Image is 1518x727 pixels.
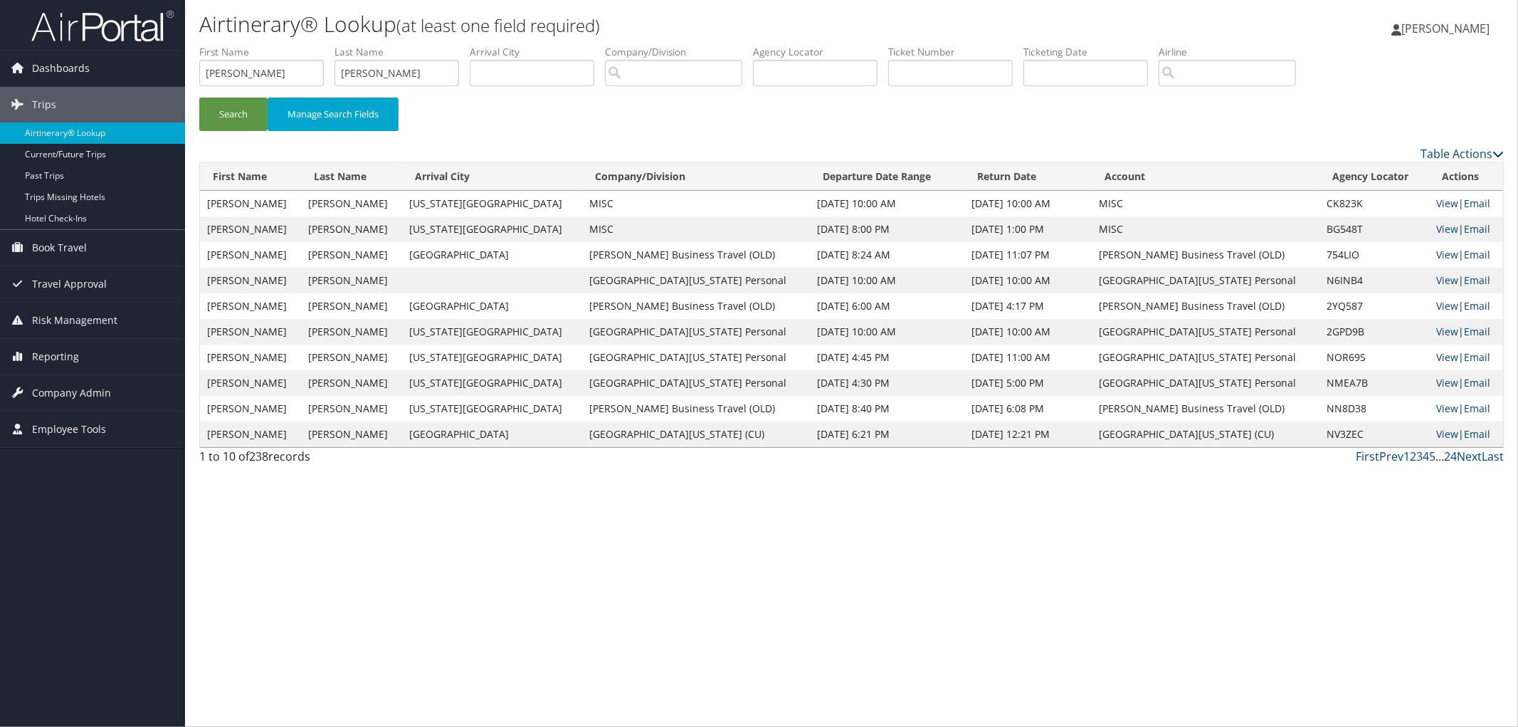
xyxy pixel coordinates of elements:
span: Risk Management [32,303,117,338]
label: Ticketing Date [1023,45,1159,59]
td: [PERSON_NAME] [200,319,301,345]
td: [PERSON_NAME] [301,268,402,293]
th: Account: activate to sort column ascending [1092,163,1320,191]
span: Book Travel [32,230,87,266]
td: [PERSON_NAME] [301,216,402,242]
td: [GEOGRAPHIC_DATA] [402,293,582,319]
td: | [1430,216,1503,242]
td: [PERSON_NAME] [301,191,402,216]
label: Last Name [334,45,470,59]
span: 238 [249,449,268,464]
td: [DATE] 8:40 PM [810,396,964,422]
td: 754LIO [1320,242,1430,268]
td: [DATE] 4:17 PM [964,293,1092,319]
td: | [1430,191,1503,216]
label: Agency Locator [753,45,888,59]
td: [PERSON_NAME] Business Travel (OLD) [1092,242,1320,268]
label: Company/Division [605,45,753,59]
a: View [1437,402,1459,415]
span: Travel Approval [32,266,107,302]
td: [PERSON_NAME] [200,293,301,319]
td: [DATE] 10:00 AM [964,268,1092,293]
td: MISC [1092,216,1320,242]
td: [DATE] 11:07 PM [964,242,1092,268]
a: Email [1465,273,1491,287]
td: NV3ZEC [1320,422,1430,447]
td: [PERSON_NAME] [301,345,402,370]
a: View [1437,325,1459,338]
span: Company Admin [32,375,111,411]
td: [PERSON_NAME] Business Travel (OLD) [582,293,810,319]
td: NOR69S [1320,345,1430,370]
td: [PERSON_NAME] Business Travel (OLD) [1092,293,1320,319]
td: [US_STATE][GEOGRAPHIC_DATA] [402,216,582,242]
td: | [1430,319,1503,345]
td: [PERSON_NAME] [200,370,301,396]
td: [GEOGRAPHIC_DATA][US_STATE] Personal [582,319,810,345]
span: … [1435,449,1444,464]
td: | [1430,396,1503,422]
td: MISC [1092,191,1320,216]
a: 4 [1423,449,1429,464]
td: [DATE] 12:21 PM [964,422,1092,447]
td: [DATE] 1:00 PM [964,216,1092,242]
td: [US_STATE][GEOGRAPHIC_DATA] [402,319,582,345]
a: View [1437,350,1459,364]
img: airportal-logo.png [31,9,174,43]
td: [DATE] 6:08 PM [964,396,1092,422]
td: [PERSON_NAME] [200,268,301,293]
a: Email [1465,376,1491,389]
a: Table Actions [1421,146,1504,162]
span: Employee Tools [32,412,106,447]
a: View [1437,273,1459,287]
td: [PERSON_NAME] [301,242,402,268]
td: 2YQ587 [1320,293,1430,319]
a: View [1437,376,1459,389]
span: Reporting [32,339,79,375]
td: [PERSON_NAME] Business Travel (OLD) [582,242,810,268]
a: 24 [1444,449,1457,464]
td: [PERSON_NAME] [200,345,301,370]
label: Arrival City [470,45,605,59]
td: [DATE] 11:00 AM [964,345,1092,370]
th: Last Name: activate to sort column ascending [301,163,402,191]
td: [PERSON_NAME] [301,396,402,422]
td: MISC [582,191,810,216]
a: Email [1465,427,1491,441]
td: [DATE] 4:45 PM [810,345,964,370]
td: [DATE] 6:21 PM [810,422,964,447]
a: Email [1465,350,1491,364]
label: First Name [199,45,334,59]
a: Email [1465,299,1491,313]
td: | [1430,293,1503,319]
small: (at least one field required) [396,14,600,37]
td: [DATE] 6:00 AM [810,293,964,319]
td: [PERSON_NAME] [200,191,301,216]
a: View [1437,299,1459,313]
td: [US_STATE][GEOGRAPHIC_DATA] [402,370,582,396]
td: [US_STATE][GEOGRAPHIC_DATA] [402,191,582,216]
th: Departure Date Range: activate to sort column ascending [810,163,964,191]
td: [DATE] 5:00 PM [964,370,1092,396]
a: First [1356,449,1379,464]
td: [GEOGRAPHIC_DATA][US_STATE] Personal [582,345,810,370]
th: Return Date: activate to sort column ascending [964,163,1092,191]
td: | [1430,370,1503,396]
td: | [1430,268,1503,293]
td: NN8D38 [1320,396,1430,422]
a: Prev [1379,449,1403,464]
td: [GEOGRAPHIC_DATA][US_STATE] (CU) [582,422,810,447]
td: [DATE] 10:00 AM [964,319,1092,345]
td: N6INB4 [1320,268,1430,293]
a: Last [1482,449,1504,464]
td: [GEOGRAPHIC_DATA] [402,242,582,268]
a: Email [1465,325,1491,338]
a: Next [1457,449,1482,464]
td: [PERSON_NAME] Business Travel (OLD) [582,396,810,422]
td: [DATE] 8:00 PM [810,216,964,242]
span: Trips [32,87,56,122]
td: | [1430,242,1503,268]
td: [DATE] 10:00 AM [810,191,964,216]
span: Dashboards [32,51,90,86]
td: [PERSON_NAME] [301,293,402,319]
